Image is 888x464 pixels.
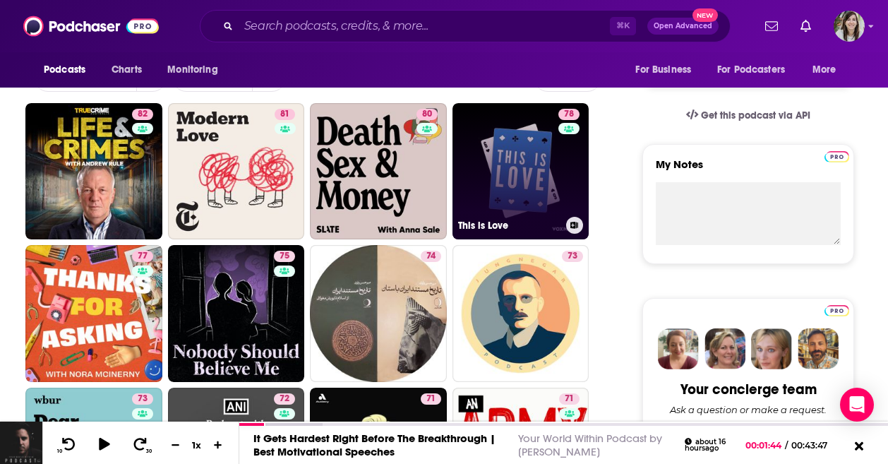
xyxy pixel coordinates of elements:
img: Jules Profile [751,328,792,369]
span: 80 [422,107,432,121]
button: open menu [708,56,805,83]
a: 78 [558,109,580,120]
a: Pro website [824,149,849,162]
a: 82 [132,109,153,120]
a: 80 [416,109,438,120]
div: Search podcasts, credits, & more... [200,10,731,42]
input: Search podcasts, credits, & more... [239,15,610,37]
a: 73 [452,245,589,382]
a: 80 [310,103,447,240]
a: 82 [25,103,162,240]
span: Logged in as devinandrade [834,11,865,42]
a: 73 [562,251,583,262]
span: 78 [564,107,574,121]
a: Charts [102,56,150,83]
a: 71 [421,393,441,405]
button: open menu [625,56,709,83]
a: 81 [168,103,305,240]
span: For Business [635,60,691,80]
button: Show profile menu [834,11,865,42]
span: 00:01:44 [745,440,785,451]
a: Get this podcast via API [675,98,822,133]
a: 74 [421,251,441,262]
span: 71 [565,392,574,406]
img: Jon Profile [798,328,839,369]
span: Monitoring [167,60,217,80]
a: It Gets Hardest Right Before The Breakthrough | Best Motivational Speeches [253,432,496,458]
span: Charts [112,60,142,80]
span: For Podcasters [717,60,785,80]
span: 30 [146,448,152,454]
label: My Notes [656,157,841,182]
button: 10 [54,436,81,454]
span: 77 [138,249,148,263]
a: 71 [559,393,580,405]
img: Barbara Profile [704,328,745,369]
a: 81 [275,109,295,120]
a: 77 [25,245,162,382]
span: 10 [57,448,62,454]
a: Your World Within Podcast by [PERSON_NAME] [518,432,662,458]
a: 78This is Love [452,103,589,240]
a: 72 [274,393,295,405]
img: Podchaser - Follow, Share and Rate Podcasts [23,13,159,40]
span: Open Advanced [654,23,712,30]
img: Sydney Profile [658,328,699,369]
a: Pro website [824,303,849,316]
span: / [785,440,788,451]
div: 1 x [185,439,209,451]
a: Show notifications dropdown [795,14,817,38]
a: Show notifications dropdown [760,14,784,38]
div: about 16 hours ago [685,438,735,453]
a: 77 [132,251,153,262]
span: Podcasts [44,60,85,80]
button: 30 [128,436,155,454]
span: Get this podcast via API [701,109,810,121]
h3: This is Love [458,220,560,232]
a: 74 [310,245,447,382]
a: 75 [168,245,305,382]
img: Podchaser Pro [824,151,849,162]
div: Open Intercom Messenger [840,388,874,422]
span: 81 [280,107,289,121]
span: 00:43:47 [788,440,841,451]
span: New [692,8,718,22]
span: 72 [280,392,289,406]
img: User Profile [834,11,865,42]
img: Podchaser Pro [824,305,849,316]
span: More [812,60,836,80]
button: open menu [157,56,236,83]
button: open menu [803,56,854,83]
span: 73 [568,249,577,263]
span: 74 [426,249,436,263]
button: Open AdvancedNew [647,18,719,35]
button: open menu [34,56,104,83]
span: ⌘ K [610,17,636,35]
span: 75 [280,249,289,263]
span: 71 [426,392,436,406]
div: Ask a question or make a request. [670,404,827,415]
span: 82 [138,107,148,121]
span: 73 [138,392,148,406]
div: Your concierge team [680,381,817,398]
a: 75 [274,251,295,262]
a: 73 [132,393,153,405]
